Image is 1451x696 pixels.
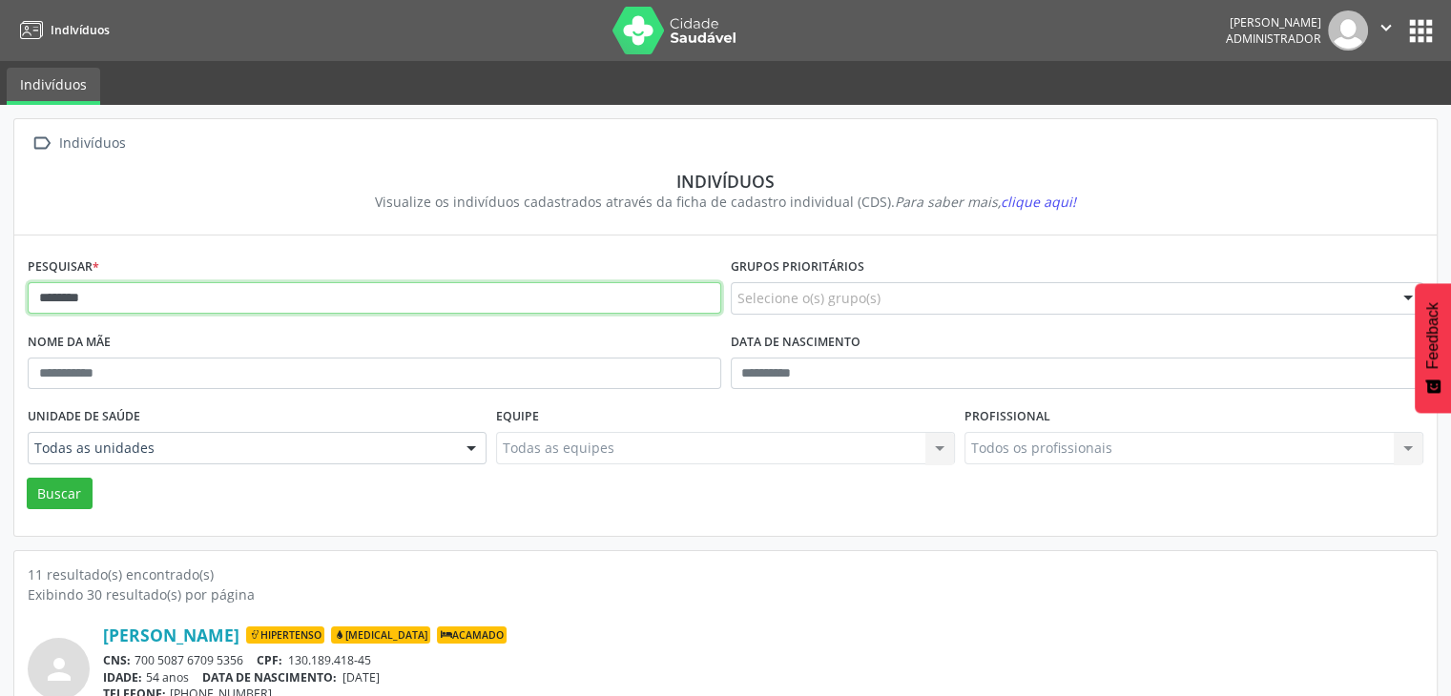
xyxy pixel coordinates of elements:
img: img [1328,10,1368,51]
span: [MEDICAL_DATA] [331,626,430,644]
span: Indivíduos [51,22,110,38]
span: DATA DE NASCIMENTO: [202,669,337,686]
button:  [1368,10,1404,51]
div: 54 anos [103,669,1423,686]
a:  Indivíduos [28,130,129,157]
div: Indivíduos [41,171,1410,192]
span: clique aqui! [1001,193,1076,211]
a: [PERSON_NAME] [103,624,239,645]
label: Equipe [496,402,539,432]
label: Pesquisar [28,253,99,282]
span: Todas as unidades [34,439,447,458]
i: person [42,652,76,686]
span: 130.189.418-45 [288,652,371,668]
div: Indivíduos [55,130,129,157]
a: Indivíduos [13,14,110,46]
label: Data de nascimento [731,328,860,358]
div: Visualize os indivíduos cadastrados através da ficha de cadastro individual (CDS). [41,192,1410,212]
button: apps [1404,14,1438,48]
i:  [1376,17,1397,38]
label: Profissional [964,402,1050,432]
label: Unidade de saúde [28,402,140,432]
span: Selecione o(s) grupo(s) [737,288,881,308]
span: CPF: [257,652,282,668]
span: IDADE: [103,669,142,686]
span: [DATE] [342,669,380,686]
span: Feedback [1424,302,1441,369]
div: 11 resultado(s) encontrado(s) [28,564,1423,584]
button: Buscar [27,478,93,510]
a: Indivíduos [7,68,100,105]
div: [PERSON_NAME] [1226,14,1321,31]
span: Hipertenso [246,626,324,644]
div: 700 5087 6709 5356 [103,652,1423,668]
span: Administrador [1226,31,1321,47]
i:  [28,130,55,157]
span: CNS: [103,652,131,668]
label: Grupos prioritários [731,253,864,282]
div: Exibindo 30 resultado(s) por página [28,584,1423,604]
label: Nome da mãe [28,328,111,358]
button: Feedback - Mostrar pesquisa [1415,283,1451,413]
span: Acamado [437,626,507,644]
i: Para saber mais, [895,193,1076,211]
